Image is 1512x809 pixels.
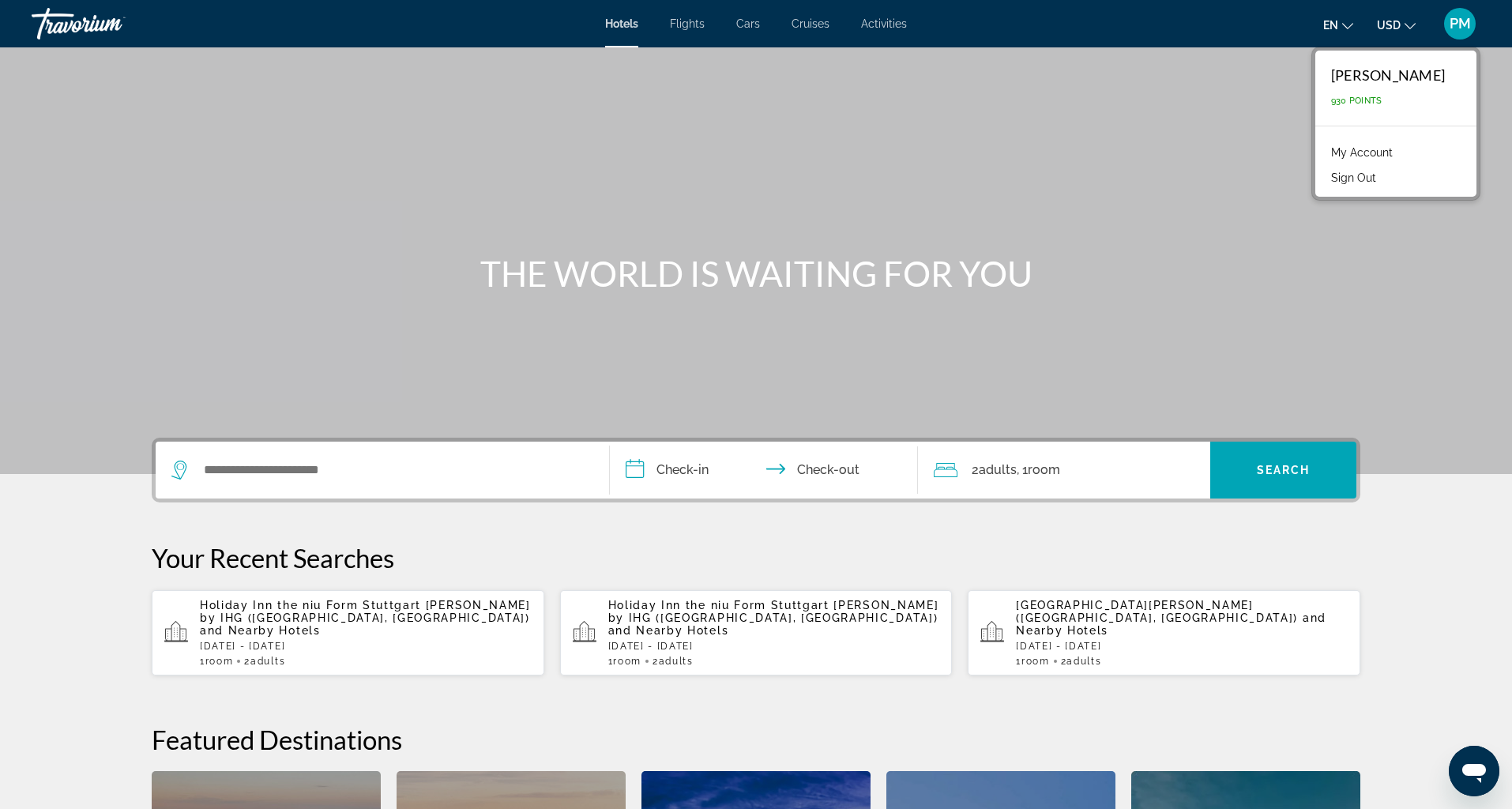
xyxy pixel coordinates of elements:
button: Sign Out [1323,167,1384,188]
span: [GEOGRAPHIC_DATA][PERSON_NAME] ([GEOGRAPHIC_DATA], [GEOGRAPHIC_DATA]) [1016,599,1298,624]
span: USD [1377,19,1401,32]
span: Adults [250,656,285,667]
button: User Menu [1439,7,1480,40]
p: [DATE] - [DATE] [608,641,940,652]
h1: THE WORLD IS WAITING FOR YOU [460,253,1052,294]
button: Check in and out dates [610,442,918,499]
a: Travorium [32,3,190,44]
span: Room [1021,656,1050,667]
span: 2 [244,656,285,667]
span: 2 [1061,656,1102,667]
span: 2 [653,656,694,667]
span: Room [1028,462,1060,477]
span: 1 [1016,656,1049,667]
span: Search [1257,464,1311,476]
span: Adults [979,462,1017,477]
span: 1 [200,656,233,667]
span: Adults [659,656,694,667]
button: Holiday Inn the niu Form Stuttgart [PERSON_NAME] by IHG ([GEOGRAPHIC_DATA], [GEOGRAPHIC_DATA]) an... [560,589,953,676]
a: My Account [1323,142,1401,163]
h2: Featured Destinations [152,724,1360,755]
span: 1 [608,656,641,667]
span: and Nearby Hotels [200,624,321,637]
iframe: Кнопка запуска окна обмена сообщениями [1449,746,1499,796]
span: Room [613,656,641,667]
span: , 1 [1017,459,1060,481]
button: Change language [1323,13,1353,36]
button: Holiday Inn the niu Form Stuttgart [PERSON_NAME] by IHG ([GEOGRAPHIC_DATA], [GEOGRAPHIC_DATA]) an... [152,589,544,676]
span: Holiday Inn the niu Form Stuttgart [PERSON_NAME] by IHG ([GEOGRAPHIC_DATA], [GEOGRAPHIC_DATA]) [200,599,531,624]
div: Search widget [156,442,1356,499]
span: and Nearby Hotels [1016,611,1326,637]
a: Activities [861,17,907,30]
span: Adults [1066,656,1101,667]
span: en [1323,19,1338,32]
span: PM [1450,16,1471,32]
span: Room [205,656,234,667]
p: [DATE] - [DATE] [200,641,532,652]
a: Hotels [605,17,638,30]
span: Holiday Inn the niu Form Stuttgart [PERSON_NAME] by IHG ([GEOGRAPHIC_DATA], [GEOGRAPHIC_DATA]) [608,599,939,624]
a: Cruises [792,17,829,30]
button: Search [1210,442,1356,499]
span: and Nearby Hotels [608,624,729,637]
p: Your Recent Searches [152,542,1360,574]
div: [PERSON_NAME] [1331,66,1445,84]
a: Cars [736,17,760,30]
button: Change currency [1377,13,1416,36]
button: Travelers: 2 adults, 0 children [918,442,1210,499]
a: Flights [670,17,705,30]
p: [DATE] - [DATE] [1016,641,1348,652]
span: 930 Points [1331,96,1382,106]
button: [GEOGRAPHIC_DATA][PERSON_NAME] ([GEOGRAPHIC_DATA], [GEOGRAPHIC_DATA]) and Nearby Hotels[DATE] - [... [968,589,1360,676]
span: 2 [972,459,1017,481]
